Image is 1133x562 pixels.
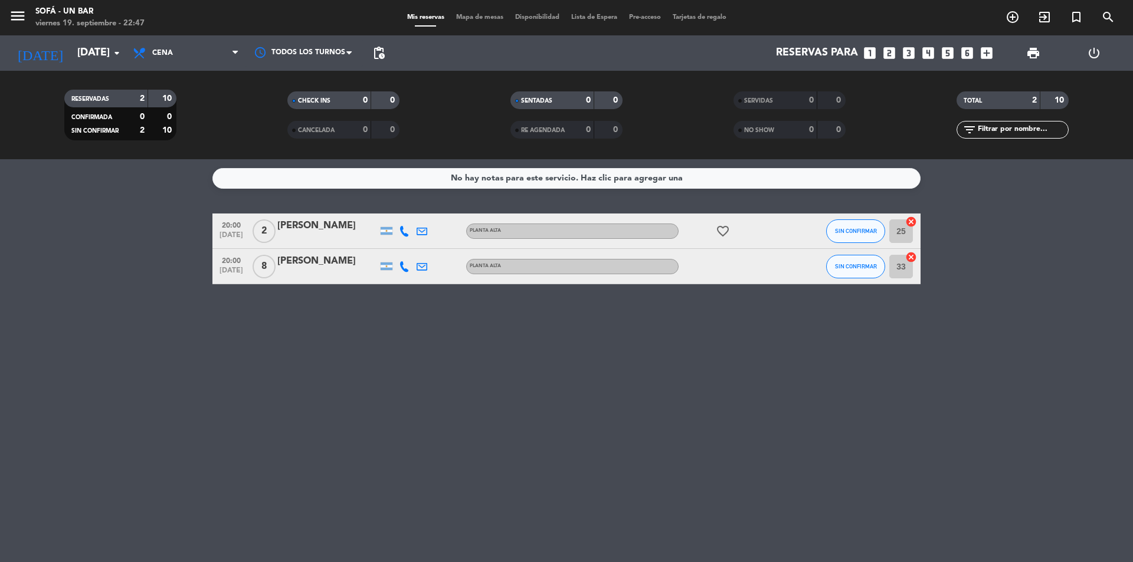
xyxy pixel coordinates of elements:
[862,45,877,61] i: looks_one
[470,264,501,268] span: PLANTA ALTA
[565,14,623,21] span: Lista de Espera
[521,127,565,133] span: RE AGENDADA
[71,128,119,134] span: SIN CONFIRMAR
[1101,10,1115,24] i: search
[809,126,814,134] strong: 0
[9,7,27,25] i: menu
[960,45,975,61] i: looks_6
[390,96,397,104] strong: 0
[882,45,897,61] i: looks_two
[162,94,174,103] strong: 10
[140,94,145,103] strong: 2
[826,219,885,243] button: SIN CONFIRMAR
[217,231,246,245] span: [DATE]
[363,126,368,134] strong: 0
[826,255,885,278] button: SIN CONFIRMAR
[979,45,994,61] i: add_box
[390,126,397,134] strong: 0
[586,126,591,134] strong: 0
[962,123,977,137] i: filter_list
[298,98,330,104] span: CHECK INS
[9,40,71,66] i: [DATE]
[35,18,145,29] div: viernes 19. septiembre - 22:47
[277,254,378,269] div: [PERSON_NAME]
[835,228,877,234] span: SIN CONFIRMAR
[450,14,509,21] span: Mapa de mesas
[1055,96,1066,104] strong: 10
[667,14,732,21] span: Tarjetas de regalo
[836,96,843,104] strong: 0
[363,96,368,104] strong: 0
[253,255,276,278] span: 8
[1006,10,1020,24] i: add_circle_outline
[921,45,936,61] i: looks_4
[776,47,858,59] span: Reservas para
[372,46,386,60] span: pending_actions
[110,46,124,60] i: arrow_drop_down
[470,228,501,233] span: PLANTA ALTA
[509,14,565,21] span: Disponibilidad
[253,219,276,243] span: 2
[140,126,145,134] strong: 2
[901,45,916,61] i: looks_3
[217,253,246,267] span: 20:00
[905,251,917,263] i: cancel
[744,127,774,133] span: NO SHOW
[71,96,109,102] span: RESERVADAS
[623,14,667,21] span: Pre-acceso
[140,113,145,121] strong: 0
[277,218,378,234] div: [PERSON_NAME]
[905,216,917,228] i: cancel
[1032,96,1037,104] strong: 2
[1063,35,1124,71] div: LOG OUT
[1069,10,1083,24] i: turned_in_not
[835,263,877,270] span: SIN CONFIRMAR
[9,7,27,29] button: menu
[152,49,173,57] span: Cena
[977,123,1068,136] input: Filtrar por nombre...
[1026,46,1040,60] span: print
[809,96,814,104] strong: 0
[613,96,620,104] strong: 0
[1087,46,1101,60] i: power_settings_new
[71,114,112,120] span: CONFIRMADA
[586,96,591,104] strong: 0
[1037,10,1052,24] i: exit_to_app
[521,98,552,104] span: SENTADAS
[35,6,145,18] div: SOFÁ - un bar
[836,126,843,134] strong: 0
[451,172,683,185] div: No hay notas para este servicio. Haz clic para agregar una
[401,14,450,21] span: Mis reservas
[964,98,982,104] span: TOTAL
[217,267,246,280] span: [DATE]
[744,98,773,104] span: SERVIDAS
[940,45,955,61] i: looks_5
[716,224,730,238] i: favorite_border
[162,126,174,134] strong: 10
[613,126,620,134] strong: 0
[298,127,335,133] span: CANCELADA
[217,218,246,231] span: 20:00
[167,113,174,121] strong: 0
